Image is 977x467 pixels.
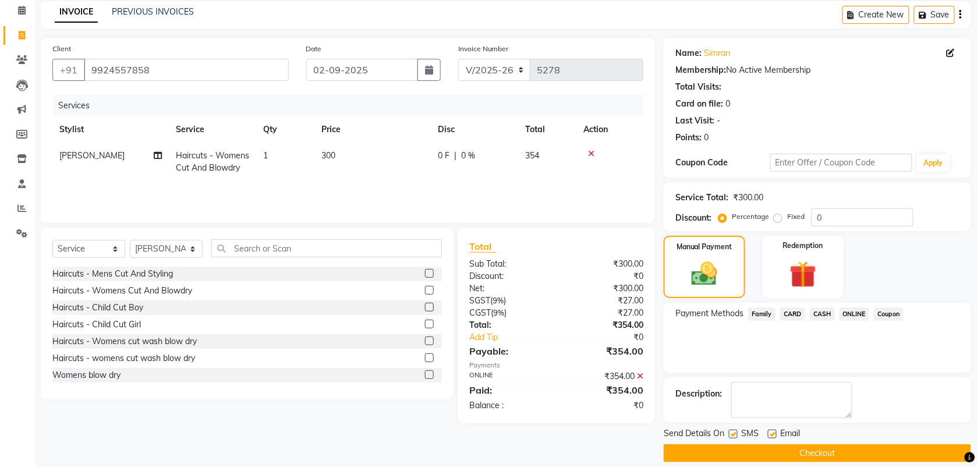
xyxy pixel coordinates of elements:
[677,242,732,252] label: Manual Payment
[461,282,557,295] div: Net:
[557,258,652,270] div: ₹300.00
[461,399,557,412] div: Balance :
[52,44,71,54] label: Client
[840,307,870,321] span: ONLINE
[843,6,909,24] button: Create New
[675,132,702,144] div: Points:
[52,369,121,381] div: Womens blow dry
[914,6,955,24] button: Save
[675,388,722,400] div: Description:
[675,47,702,59] div: Name:
[770,154,912,172] input: Enter Offer / Coupon Code
[321,150,335,161] span: 300
[557,399,652,412] div: ₹0
[557,307,652,319] div: ₹27.00
[874,307,904,321] span: Coupon
[780,307,805,321] span: CARD
[733,192,763,204] div: ₹300.00
[52,302,143,314] div: Haircuts - Child Cut Boy
[256,116,314,143] th: Qty
[518,116,576,143] th: Total
[704,47,730,59] a: Simran
[470,360,644,370] div: Payments
[438,150,449,162] span: 0 F
[684,259,725,289] img: _cash.svg
[84,59,289,81] input: Search by Name/Mobile/Email/Code
[717,115,720,127] div: -
[741,427,759,442] span: SMS
[461,331,573,344] a: Add Tip
[263,150,268,161] span: 1
[176,150,249,173] span: Haircuts - Womens Cut And Blowdry
[461,307,557,319] div: ( )
[675,212,711,224] div: Discount:
[525,150,539,161] span: 354
[461,383,557,397] div: Paid:
[557,370,652,383] div: ₹354.00
[675,192,728,204] div: Service Total:
[59,150,125,161] span: [PERSON_NAME]
[461,258,557,270] div: Sub Total:
[664,444,971,462] button: Checkout
[675,157,770,169] div: Coupon Code
[725,98,730,110] div: 0
[557,270,652,282] div: ₹0
[675,98,723,110] div: Card on file:
[52,116,169,143] th: Stylist
[461,295,557,307] div: ( )
[675,81,721,93] div: Total Visits:
[454,150,456,162] span: |
[55,2,98,23] a: INVOICE
[557,319,652,331] div: ₹354.00
[748,307,776,321] span: Family
[52,335,197,348] div: Haircuts - Womens cut wash blow dry
[781,258,825,291] img: _gift.svg
[557,295,652,307] div: ₹27.00
[461,370,557,383] div: ONLINE
[54,95,652,116] div: Services
[52,319,141,331] div: Haircuts - Child Cut Girl
[470,307,491,318] span: CGST
[732,211,769,222] label: Percentage
[314,116,431,143] th: Price
[461,150,475,162] span: 0 %
[211,239,442,257] input: Search or Scan
[431,116,518,143] th: Disc
[52,352,195,365] div: Haircuts - womens cut wash blow dry
[557,282,652,295] div: ₹300.00
[675,115,714,127] div: Last Visit:
[52,268,173,280] div: Haircuts - Mens Cut And Styling
[458,44,509,54] label: Invoice Number
[576,116,643,143] th: Action
[461,319,557,331] div: Total:
[917,154,950,172] button: Apply
[169,116,256,143] th: Service
[675,307,744,320] span: Payment Methods
[810,307,835,321] span: CASH
[52,285,192,297] div: Haircuts - Womens Cut And Blowdry
[470,240,497,253] span: Total
[572,331,652,344] div: ₹0
[306,44,322,54] label: Date
[494,308,505,317] span: 9%
[557,344,652,358] div: ₹354.00
[461,344,557,358] div: Payable:
[112,6,194,17] a: PREVIOUS INVOICES
[470,295,491,306] span: SGST
[787,211,805,222] label: Fixed
[493,296,504,305] span: 9%
[675,64,726,76] div: Membership:
[783,240,823,251] label: Redemption
[675,64,960,76] div: No Active Membership
[704,132,709,144] div: 0
[461,270,557,282] div: Discount:
[780,427,800,442] span: Email
[664,427,724,442] span: Send Details On
[557,383,652,397] div: ₹354.00
[52,59,85,81] button: +91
